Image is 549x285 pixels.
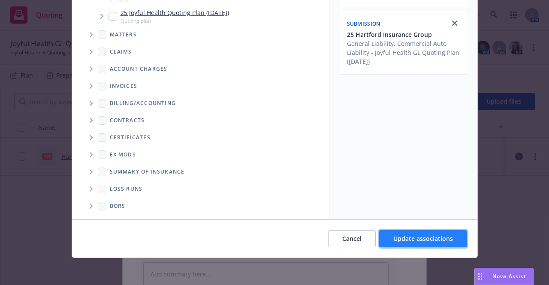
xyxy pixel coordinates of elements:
span: Summary of insurance [110,169,185,174]
button: Cancel [328,230,376,247]
span: Certificates [110,135,151,140]
button: 25 Hartford Insurance Group [347,30,462,39]
a: close [449,18,460,28]
span: Claims [110,49,132,54]
span: Loss Runs [110,186,143,192]
span: Quoting plan [121,17,229,24]
span: 25 Hartford Insurance Group [347,30,432,39]
span: Ex Mods [110,152,136,157]
div: Folder Tree Example [72,95,329,215]
span: Account charges [110,66,168,72]
a: 25 Joyful Health Quoting Plan ([DATE]) [121,8,229,17]
span: Update associations [393,234,453,243]
span: BORs [110,204,126,209]
span: Billing/Accounting [110,101,176,106]
span: Matters [110,32,137,37]
span: Invoices [110,84,138,89]
span: General Liability, Commercial Auto Liability - Joyful Health GL Quoting Plan ([DATE]) [347,39,462,66]
button: Nova Assist [474,268,534,285]
div: Drag to move [475,268,486,285]
span: Contracts [110,118,145,123]
span: Cancel [342,234,362,243]
span: Nova Assist [492,273,526,280]
button: Update associations [379,230,467,247]
span: Submission [347,20,380,27]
